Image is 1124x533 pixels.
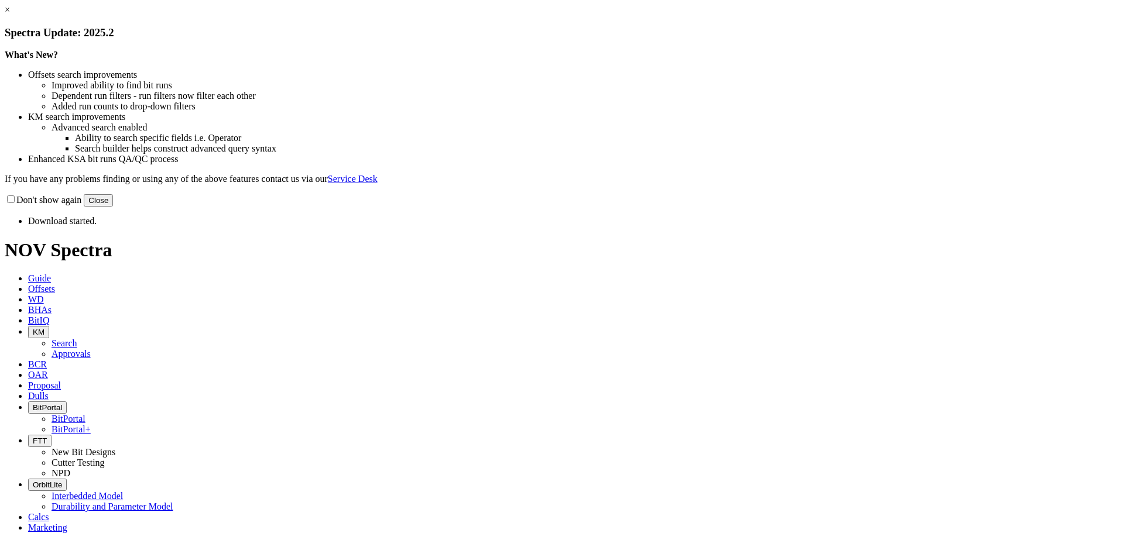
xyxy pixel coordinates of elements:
li: Dependent run filters - run filters now filter each other [52,91,1119,101]
span: Marketing [28,522,67,532]
li: Search builder helps construct advanced query syntax [75,143,1119,154]
a: Interbedded Model [52,491,123,501]
li: Enhanced KSA bit runs QA/QC process [28,154,1119,164]
span: BitIQ [28,315,49,325]
a: BitPortal+ [52,424,91,434]
button: Close [84,194,113,207]
li: Improved ability to find bit runs [52,80,1119,91]
a: × [5,5,10,15]
li: Offsets search improvements [28,70,1119,80]
li: KM search improvements [28,112,1119,122]
span: Proposal [28,380,61,390]
span: FTT [33,436,47,445]
span: KM [33,328,44,336]
span: OAR [28,370,48,380]
span: Calcs [28,512,49,522]
li: Advanced search enabled [52,122,1119,133]
span: BHAs [28,305,52,315]
span: OrbitLite [33,480,62,489]
span: BitPortal [33,403,62,412]
a: NPD [52,468,70,478]
a: Durability and Parameter Model [52,501,173,511]
a: New Bit Designs [52,447,115,457]
h1: NOV Spectra [5,239,1119,261]
span: Guide [28,273,51,283]
strong: What's New? [5,50,58,60]
a: Cutter Testing [52,458,105,467]
p: If you have any problems finding or using any of the above features contact us via our [5,174,1119,184]
a: BitPortal [52,414,85,424]
span: Dulls [28,391,49,401]
li: Added run counts to drop-down filters [52,101,1119,112]
a: Service Desk [328,174,378,184]
span: BCR [28,359,47,369]
span: WD [28,294,44,304]
span: Offsets [28,284,55,294]
h3: Spectra Update: 2025.2 [5,26,1119,39]
span: Download started. [28,216,97,226]
label: Don't show again [5,195,81,205]
input: Don't show again [7,195,15,203]
li: Ability to search specific fields i.e. Operator [75,133,1119,143]
a: Approvals [52,349,91,359]
a: Search [52,338,77,348]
